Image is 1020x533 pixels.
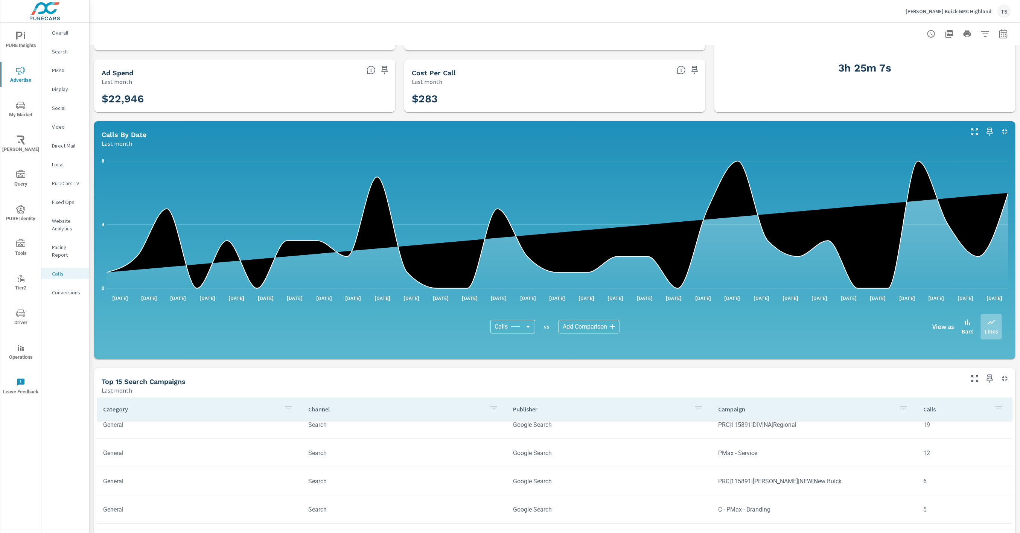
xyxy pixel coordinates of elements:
[428,294,454,302] p: [DATE]
[603,294,629,302] p: [DATE]
[97,443,302,463] td: General
[194,294,221,302] p: [DATE]
[917,472,1012,491] td: 6
[52,85,83,93] p: Display
[923,294,950,302] p: [DATE]
[398,294,425,302] p: [DATE]
[97,472,302,491] td: General
[412,69,456,77] h5: Cost Per Call
[41,268,89,279] div: Calls
[223,294,250,302] p: [DATE]
[107,294,133,302] p: [DATE]
[41,65,89,76] div: PMAX
[41,140,89,151] div: Direct Mail
[984,373,996,385] span: Save this to your personalized report
[103,405,278,413] p: Category
[712,443,917,463] td: PMax - Service
[507,415,712,434] td: Google Search
[507,472,712,491] td: Google Search
[41,196,89,208] div: Fixed Ops
[41,46,89,57] div: Search
[52,198,83,206] p: Fixed Ops
[923,405,988,413] p: Calls
[412,77,442,86] p: Last month
[52,67,83,74] p: PMAX
[932,323,954,330] h6: View as
[894,294,920,302] p: [DATE]
[984,126,996,138] span: Save this to your personalized report
[689,64,701,76] span: Save this to your personalized report
[960,26,975,41] button: Print Report
[97,415,302,434] td: General
[3,205,39,223] span: PURE Identity
[3,32,39,50] span: PURE Insights
[3,136,39,154] span: [PERSON_NAME]
[41,242,89,260] div: Pacing Report
[865,294,891,302] p: [DATE]
[52,29,83,37] p: Overall
[102,69,133,77] h5: Ad Spend
[544,294,571,302] p: [DATE]
[777,294,804,302] p: [DATE]
[308,405,483,413] p: Channel
[41,159,89,170] div: Local
[412,93,698,105] h3: $283
[102,158,104,164] text: 8
[836,294,862,302] p: [DATE]
[41,121,89,132] div: Video
[282,294,308,302] p: [DATE]
[985,327,998,336] p: Lines
[52,104,83,112] p: Social
[102,286,104,291] text: 0
[906,8,991,15] p: [PERSON_NAME] Buick GMC Highland
[302,443,507,463] td: Search
[490,320,535,334] div: Calls
[917,443,1012,463] td: 12
[632,294,658,302] p: [DATE]
[996,26,1011,41] button: Select Date Range
[41,287,89,298] div: Conversions
[515,294,541,302] p: [DATE]
[41,84,89,95] div: Display
[535,323,559,330] p: vs
[3,239,39,258] span: Tools
[41,27,89,38] div: Overall
[52,289,83,296] p: Conversions
[917,415,1012,434] td: 19
[677,65,686,75] span: PureCars Ad Spend/Calls.
[962,327,973,336] p: Bars
[41,178,89,189] div: PureCars TV
[340,294,366,302] p: [DATE]
[102,93,388,105] h3: $22,946
[102,77,132,86] p: Last month
[507,500,712,519] td: Google Search
[52,180,83,187] p: PureCars TV
[3,343,39,362] span: Operations
[3,274,39,292] span: Tier2
[513,405,688,413] p: Publisher
[712,472,917,491] td: PRC|115891|[PERSON_NAME]|NEW|New Buick
[136,294,162,302] p: [DATE]
[302,472,507,491] td: Search
[486,294,512,302] p: [DATE]
[369,294,396,302] p: [DATE]
[102,139,132,148] p: Last month
[52,161,83,168] p: Local
[807,294,833,302] p: [DATE]
[3,66,39,85] span: Advertise
[917,500,1012,519] td: 5
[722,62,1008,75] h3: 3h 25m 7s
[942,26,957,41] button: "Export Report to PDF"
[52,123,83,131] p: Video
[52,270,83,277] p: Calls
[3,309,39,327] span: Driver
[367,65,376,75] span: Sum of PureCars Ad Spend.
[563,323,607,330] span: Add Comparison
[978,26,993,41] button: Apply Filters
[712,415,917,434] td: PRC|115891|DIV|NA|Regional
[457,294,483,302] p: [DATE]
[997,5,1011,18] div: TS
[559,320,620,334] div: Add Comparison
[253,294,279,302] p: [DATE]
[302,500,507,519] td: Search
